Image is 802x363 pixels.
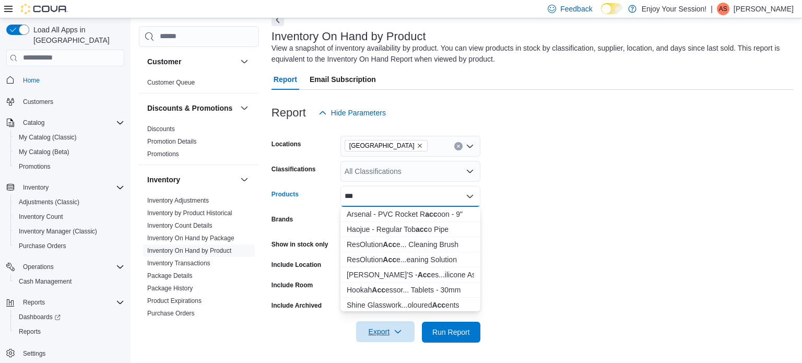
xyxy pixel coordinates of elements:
[734,3,794,15] p: [PERSON_NAME]
[147,137,197,146] span: Promotion Details
[310,69,376,90] span: Email Subscription
[466,167,474,175] button: Open list of options
[23,263,54,271] span: Operations
[238,102,251,114] button: Discounts & Promotions
[274,69,297,90] span: Report
[19,296,49,309] button: Reports
[10,239,128,253] button: Purchase Orders
[15,240,70,252] a: Purchase Orders
[147,103,232,113] h3: Discounts & Promotions
[418,271,431,279] strong: Acc
[347,254,474,265] div: ResOlution e...eaning Solution
[432,327,470,337] span: Run Report
[383,240,396,249] strong: Acc
[432,301,445,309] strong: Acc
[23,183,49,192] span: Inventory
[347,270,474,280] div: [PERSON_NAME]'S - es...ilicone Ashtray
[2,180,128,195] button: Inventory
[416,225,428,233] strong: acc
[2,115,128,130] button: Catalog
[15,311,124,323] span: Dashboards
[272,215,293,224] label: Brands
[15,146,74,158] a: My Catalog (Beta)
[422,322,480,343] button: Run Report
[19,327,41,336] span: Reports
[15,311,65,323] a: Dashboards
[147,285,193,292] a: Package History
[383,255,396,264] strong: Acc
[314,102,390,123] button: Hide Parameters
[147,297,202,305] a: Product Expirations
[15,196,84,208] a: Adjustments (Classic)
[139,123,259,165] div: Discounts & Promotions
[10,209,128,224] button: Inventory Count
[238,55,251,68] button: Customer
[454,142,463,150] button: Clear input
[15,325,45,338] a: Reports
[15,275,76,288] a: Cash Management
[340,267,480,283] button: RANDY'S - Accessories - 7" Square Silicone Ashtray
[19,213,63,221] span: Inventory Count
[466,192,474,201] button: Close list of options
[15,196,124,208] span: Adjustments (Classic)
[29,25,124,45] span: Load All Apps in [GEOGRAPHIC_DATA]
[340,237,480,252] button: ResOlution Accessories - Premium Cleaning Brush
[23,76,40,85] span: Home
[147,309,195,318] span: Purchase Orders
[19,313,61,321] span: Dashboards
[272,165,316,173] label: Classifications
[15,240,124,252] span: Purchase Orders
[347,224,474,235] div: Haojue - Regular Tob o Pipe
[15,146,124,158] span: My Catalog (Beta)
[23,119,44,127] span: Catalog
[272,30,426,43] h3: Inventory On Hand by Product
[10,274,128,289] button: Cash Management
[19,261,58,273] button: Operations
[147,247,231,255] span: Inventory On Hand by Product
[19,242,66,250] span: Purchase Orders
[711,3,713,15] p: |
[272,107,306,119] h3: Report
[19,261,124,273] span: Operations
[147,150,179,158] span: Promotions
[139,76,259,93] div: Customer
[147,221,213,230] span: Inventory Count Details
[147,284,193,292] span: Package History
[372,286,385,294] strong: Acc
[19,148,69,156] span: My Catalog (Beta)
[15,210,124,223] span: Inventory Count
[340,207,480,222] button: Arsenal - PVC Rocket Raccoon - 9"
[147,56,181,67] h3: Customer
[19,95,124,108] span: Customers
[10,145,128,159] button: My Catalog (Beta)
[147,297,202,305] span: Product Expirations
[19,347,50,360] a: Settings
[340,283,480,298] button: Hookah Accessories - Charcoal Tablets - 30mm
[10,224,128,239] button: Inventory Manager (Classic)
[362,321,408,342] span: Export
[15,275,124,288] span: Cash Management
[356,321,415,342] button: Export
[19,116,49,129] button: Catalog
[272,43,788,65] div: View a snapshot of inventory availability by product. You can view products in stock by classific...
[340,298,480,313] button: Shine Glassworks - Frit Pipe - 4" - Coloured Accents
[19,133,77,142] span: My Catalog (Classic)
[425,210,437,218] strong: acc
[347,285,474,295] div: Hookah essor... Tablets - 30mm
[23,349,45,358] span: Settings
[19,181,53,194] button: Inventory
[272,301,322,310] label: Include Archived
[19,346,124,359] span: Settings
[340,222,480,237] button: Haojue - Regular Tobacco Pipe
[19,116,124,129] span: Catalog
[19,181,124,194] span: Inventory
[19,277,72,286] span: Cash Management
[147,272,193,280] span: Package Details
[147,125,175,133] a: Discounts
[340,252,480,267] button: ResOlution Accessories - Glass Cleaning Solution
[560,4,592,14] span: Feedback
[272,14,284,26] button: Next
[272,281,313,289] label: Include Room
[15,131,124,144] span: My Catalog (Classic)
[147,310,195,317] a: Purchase Orders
